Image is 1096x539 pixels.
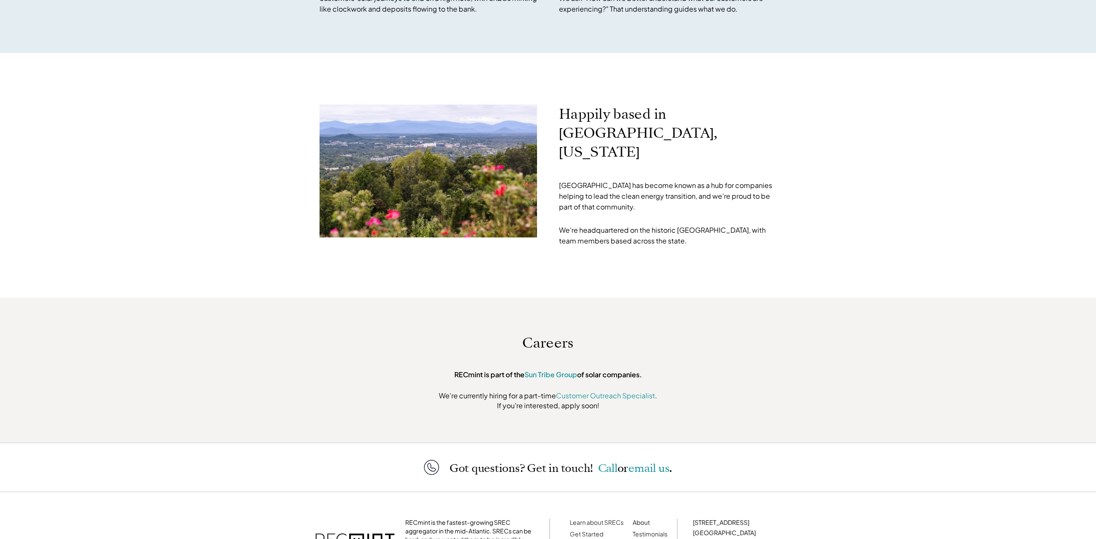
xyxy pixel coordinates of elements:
[450,462,672,474] p: Got questions? Get in touch!
[559,214,777,246] p: We’re headquartered on the historic [GEOGRAPHIC_DATA], with team members based across the state.
[559,180,777,212] p: [GEOGRAPHIC_DATA] has become known as a hub for companies helping to lead the clean energy transi...
[693,528,780,537] p: [GEOGRAPHIC_DATA]
[559,105,777,161] p: Happily based in [GEOGRAPHIC_DATA], [US_STATE]
[283,370,813,379] p: RECmint is part of the of solar companies.
[570,518,624,526] a: Learn about SRECs
[556,391,655,400] a: Customer Outreach Specialist
[283,401,813,410] p: If you're interested, apply soon!
[628,461,669,476] a: email us
[525,370,577,379] a: Sun Tribe Group
[669,461,672,476] span: .
[283,391,813,400] p: We're currently hiring for a part-time .
[633,530,668,538] a: Testimonials
[618,461,629,476] span: or
[598,461,618,476] a: Call
[570,530,603,538] a: Get Started
[633,518,650,526] a: About
[283,335,813,351] p: Careers
[693,518,780,527] p: [STREET_ADDRESS]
